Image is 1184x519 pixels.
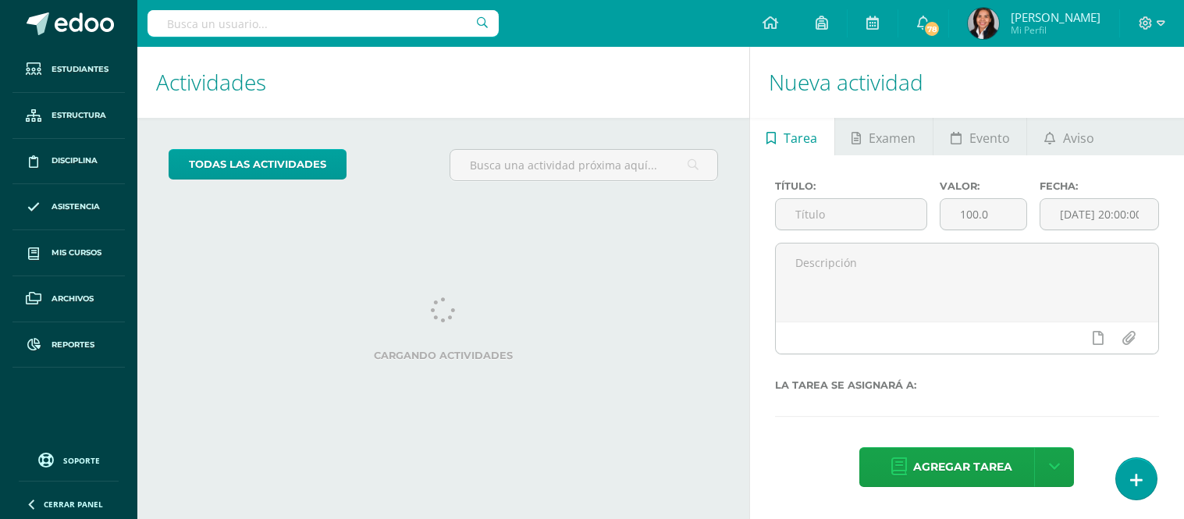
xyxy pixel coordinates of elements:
a: Tarea [750,118,834,155]
span: Aviso [1063,119,1094,157]
input: Busca una actividad próxima aquí... [450,150,717,180]
a: Soporte [19,449,119,470]
span: Mi Perfil [1011,23,1100,37]
label: Cargando actividades [169,350,718,361]
a: Disciplina [12,139,125,185]
span: Agregar tarea [913,448,1012,486]
a: Estudiantes [12,47,125,93]
label: Valor: [940,180,1026,192]
a: Reportes [12,322,125,368]
a: Mis cursos [12,230,125,276]
span: Tarea [784,119,817,157]
a: Evento [933,118,1026,155]
span: Evento [969,119,1010,157]
span: Examen [869,119,916,157]
input: Busca un usuario... [148,10,499,37]
label: La tarea se asignará a: [775,379,1159,391]
input: Fecha de entrega [1040,199,1158,229]
h1: Actividades [156,47,731,118]
a: todas las Actividades [169,149,347,180]
a: Examen [835,118,933,155]
span: 78 [923,20,940,37]
input: Puntos máximos [940,199,1026,229]
span: Estudiantes [52,63,108,76]
span: Mis cursos [52,247,101,259]
span: [PERSON_NAME] [1011,9,1100,25]
h1: Nueva actividad [769,47,1165,118]
a: Aviso [1027,118,1111,155]
a: Asistencia [12,184,125,230]
span: Cerrar panel [44,499,103,510]
span: Estructura [52,109,106,122]
label: Título: [775,180,928,192]
span: Reportes [52,339,94,351]
span: Asistencia [52,201,100,213]
a: Estructura [12,93,125,139]
img: f601d88a57e103b084b15924aeed5ff8.png [968,8,999,39]
span: Disciplina [52,155,98,167]
label: Fecha: [1040,180,1159,192]
span: Soporte [63,455,100,466]
span: Archivos [52,293,94,305]
a: Archivos [12,276,125,322]
input: Título [776,199,927,229]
